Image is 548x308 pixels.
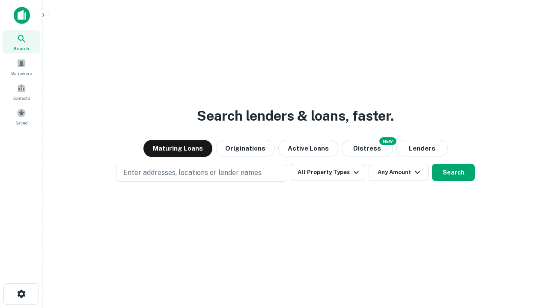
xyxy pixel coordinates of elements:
[15,119,28,126] span: Saved
[3,55,40,78] a: Borrowers
[13,95,30,101] span: Contacts
[14,7,30,24] img: capitalize-icon.png
[11,70,32,77] span: Borrowers
[3,30,40,53] a: Search
[197,106,394,126] h3: Search lenders & loans, faster.
[505,240,548,281] iframe: Chat Widget
[342,140,393,157] button: Search distressed loans with lien and other non-mortgage details.
[278,140,338,157] button: Active Loans
[3,80,40,103] a: Contacts
[123,168,262,178] p: Enter addresses, locations or lender names
[432,164,475,181] button: Search
[14,45,29,52] span: Search
[116,164,287,182] button: Enter addresses, locations or lender names
[291,164,365,181] button: All Property Types
[143,140,212,157] button: Maturing Loans
[3,105,40,128] a: Saved
[369,164,429,181] button: Any Amount
[379,137,396,145] div: NEW
[216,140,275,157] button: Originations
[396,140,448,157] button: Lenders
